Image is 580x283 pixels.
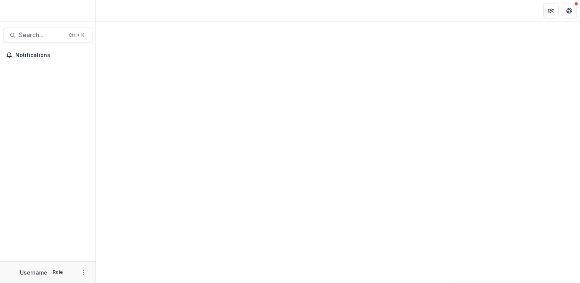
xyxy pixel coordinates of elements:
[3,49,92,61] button: Notifications
[562,3,577,18] button: Get Help
[67,31,86,39] div: Ctrl + K
[50,269,65,276] p: Role
[19,31,64,39] span: Search...
[15,52,89,59] span: Notifications
[20,268,47,276] p: Username
[3,28,92,43] button: Search...
[79,268,88,277] button: More
[543,3,559,18] button: Partners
